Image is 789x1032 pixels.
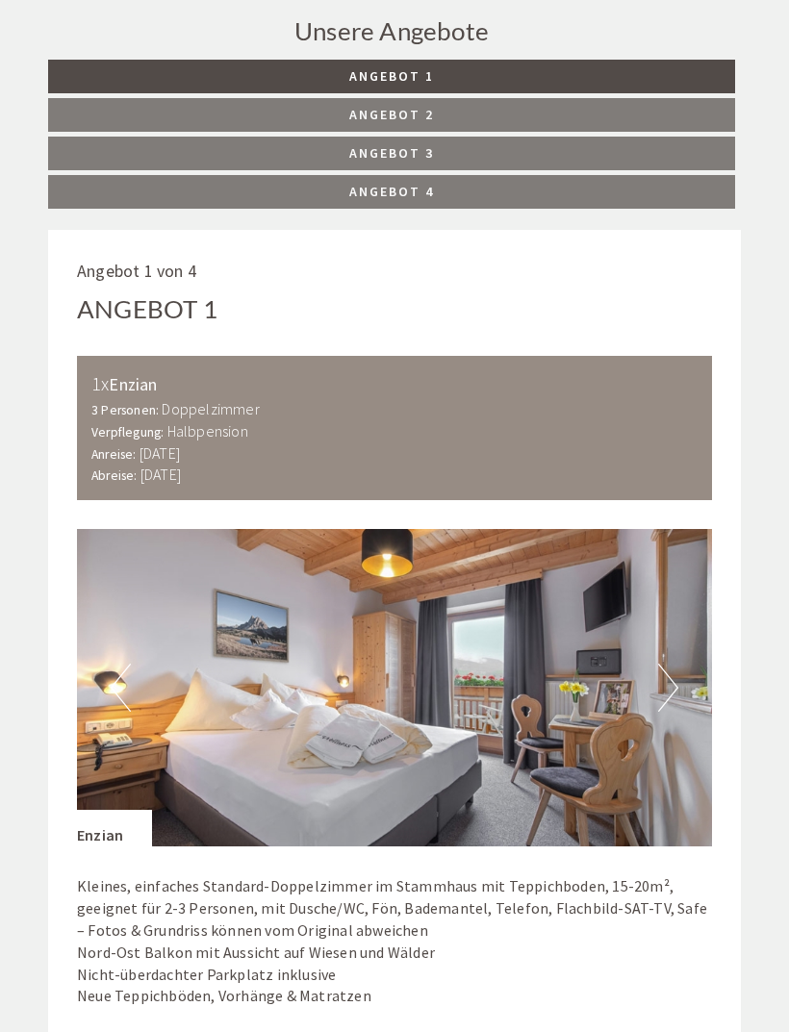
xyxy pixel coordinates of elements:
small: 08:05 [30,94,305,108]
div: [GEOGRAPHIC_DATA] [30,57,305,72]
span: Angebot 4 [349,183,434,200]
b: 1x [91,371,109,395]
button: Next [658,664,678,712]
div: Enzian [77,810,152,846]
small: 3 Personen: [91,402,159,418]
b: Halbpension [167,421,248,440]
small: Anreise: [91,446,137,463]
span: Angebot 1 von 4 [77,260,196,282]
b: [DATE] [140,443,180,463]
button: Previous [111,664,131,712]
span: Angebot 1 [349,67,434,85]
small: Abreise: [91,467,138,484]
div: [DATE] [282,15,352,48]
button: Senden [520,507,635,541]
div: Enzian [91,370,698,398]
img: image [77,529,712,846]
div: Unsere Angebote [48,13,735,49]
b: [DATE] [140,465,181,484]
b: Doppelzimmer [162,399,259,418]
div: Angebot 1 [77,291,217,327]
div: Guten Tag, wie können wir Ihnen helfen? [15,53,315,112]
span: Angebot 3 [349,144,434,162]
p: Kleines, einfaches Standard-Doppelzimmer im Stammhaus mit Teppichboden, 15-20m², geeignet für 2-3... [77,875,712,1007]
span: Angebot 2 [349,106,434,123]
small: Verpflegung: [91,424,164,440]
